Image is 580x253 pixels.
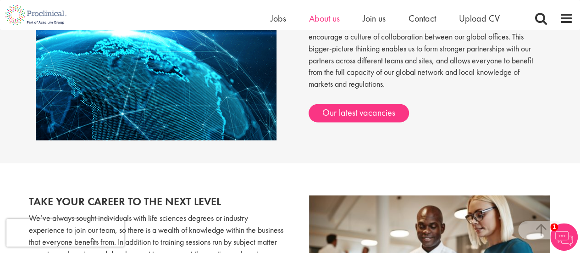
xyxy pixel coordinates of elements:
p: As partners, we actively relocate our staff abroad and encourage a culture of collaboration betwe... [309,19,545,99]
a: Jobs [271,12,286,24]
img: Chatbot [550,223,578,251]
a: Upload CV [459,12,500,24]
a: Join us [363,12,386,24]
a: About us [309,12,340,24]
h2: Take your career to the next level [29,195,283,207]
a: Contact [409,12,436,24]
a: Our latest vacancies [309,104,409,122]
iframe: reCAPTCHA [6,219,124,247]
span: 1 [550,223,558,231]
